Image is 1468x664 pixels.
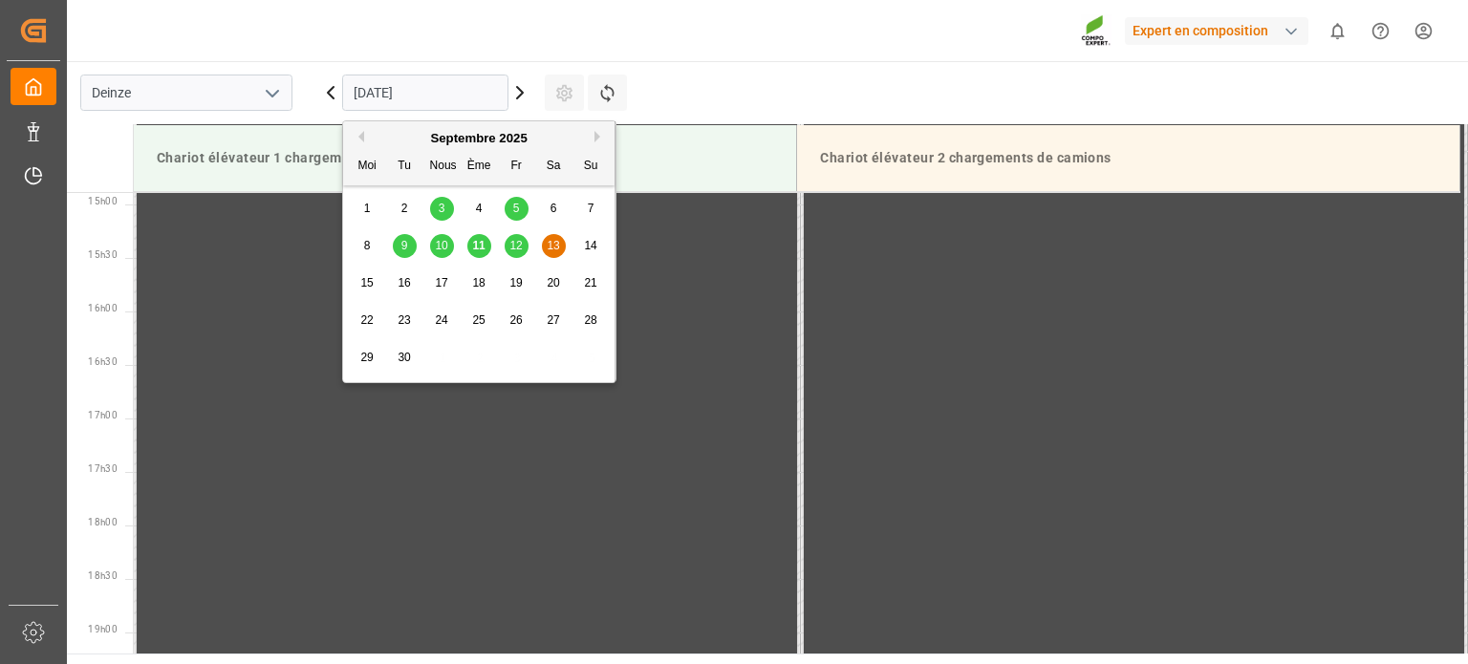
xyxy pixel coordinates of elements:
[467,309,491,332] div: Choisissez le jeudi 25 septembre 2025
[393,346,417,370] div: Choisissez le mardi 30 septembre 2025
[579,234,603,258] div: Choisissez le dimanche 14 septembre 2025
[542,309,566,332] div: Choisissez le samedi 27 septembre 2025
[88,410,118,420] font: 17h00
[157,150,434,165] font: Chariot élévateur 1 chargement de camion
[430,271,454,295] div: Choisissez le mercredi 17 septembre 2025
[357,159,376,172] font: Moi
[472,313,485,327] font: 25
[401,202,408,215] font: 2
[513,202,520,215] font: 5
[88,517,118,527] font: 18h00
[88,624,118,634] font: 19h00
[547,313,559,327] font: 27
[356,271,379,295] div: Choisissez le lundi 15 septembre 2025
[356,309,379,332] div: Choisissez le lundi 22 septembre 2025
[88,196,118,206] font: 15h00
[353,131,364,142] button: Mois précédent
[584,159,598,172] font: Su
[509,239,522,252] font: 12
[579,271,603,295] div: Choisissez le dimanche 21 septembre 2025
[584,239,596,252] font: 14
[1125,12,1316,49] button: Expert en composition
[1081,14,1112,48] img: Screenshot%202023-09-29%20at%2010.02.21.png_1712312052.png
[80,75,292,111] input: Tapez pour rechercher/sélectionner
[257,78,286,108] button: ouvrir le menu
[472,276,485,289] font: 18
[364,239,371,252] font: 8
[360,351,373,364] font: 29
[542,234,566,258] div: Choisissez le samedi 13 septembre 2025
[476,202,483,215] font: 4
[398,159,411,172] font: Tu
[349,190,610,376] div: mois 2025-09
[547,159,561,172] font: Sa
[430,131,527,145] font: Septembre 2025
[393,234,417,258] div: Choisissez le mardi 9 septembre 2025
[467,159,491,172] font: Ème
[467,234,491,258] div: Choisissez le jeudi 11 septembre 2025
[356,197,379,221] div: Choisissez le lundi 1er septembre 2025
[542,197,566,221] div: Choisissez le samedi 6 septembre 2025
[356,346,379,370] div: Choisissez le lundi 29 septembre 2025
[1316,10,1359,53] button: afficher 0 nouvelles notifications
[430,309,454,332] div: Choisissez le mercredi 24 septembre 2025
[547,276,559,289] font: 20
[88,356,118,367] font: 16h30
[579,197,603,221] div: Choisissez le dimanche 7 septembre 2025
[505,309,529,332] div: Choisissez le vendredi 26 septembre 2025
[393,309,417,332] div: Choisissez le mardi 23 septembre 2025
[393,197,417,221] div: Choisissez le mardi 2 septembre 2025
[505,271,529,295] div: Choisissez le vendredi 19 septembre 2025
[430,159,457,172] font: Nous
[356,234,379,258] div: Choisissez le lundi 8 septembre 2025
[88,249,118,260] font: 15h30
[550,202,557,215] font: 6
[342,75,508,111] input: JJ.MM.AAAA
[435,276,447,289] font: 17
[393,271,417,295] div: Choisissez le mardi 16 septembre 2025
[467,197,491,221] div: Choisissez le jeudi 4 septembre 2025
[467,271,491,295] div: Choisissez le jeudi 18 septembre 2025
[1359,10,1402,53] button: Centre d'aide
[401,239,408,252] font: 9
[547,239,559,252] font: 13
[430,197,454,221] div: Choisissez le mercredi 3 septembre 2025
[360,276,373,289] font: 15
[510,159,521,172] font: Fr
[505,197,529,221] div: Choisissez le vendredi 5 septembre 2025
[88,463,118,474] font: 17h30
[439,202,445,215] font: 3
[594,131,606,142] button: Mois prochain
[472,239,485,252] font: 11
[509,313,522,327] font: 26
[1133,23,1268,38] font: Expert en composition
[584,276,596,289] font: 21
[88,570,118,581] font: 18h30
[579,309,603,332] div: Choisissez le dimanche 28 septembre 2025
[398,313,410,327] font: 23
[505,234,529,258] div: Choisissez le vendredi 12 septembre 2025
[820,150,1112,165] font: Chariot élévateur 2 chargements de camions
[364,202,371,215] font: 1
[430,234,454,258] div: Choisissez le mercredi 10 septembre 2025
[509,276,522,289] font: 19
[435,313,447,327] font: 24
[584,313,596,327] font: 28
[588,202,594,215] font: 7
[398,276,410,289] font: 16
[88,303,118,313] font: 16h00
[398,351,410,364] font: 30
[542,271,566,295] div: Choisissez le samedi 20 septembre 2025
[360,313,373,327] font: 22
[435,239,447,252] font: 10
